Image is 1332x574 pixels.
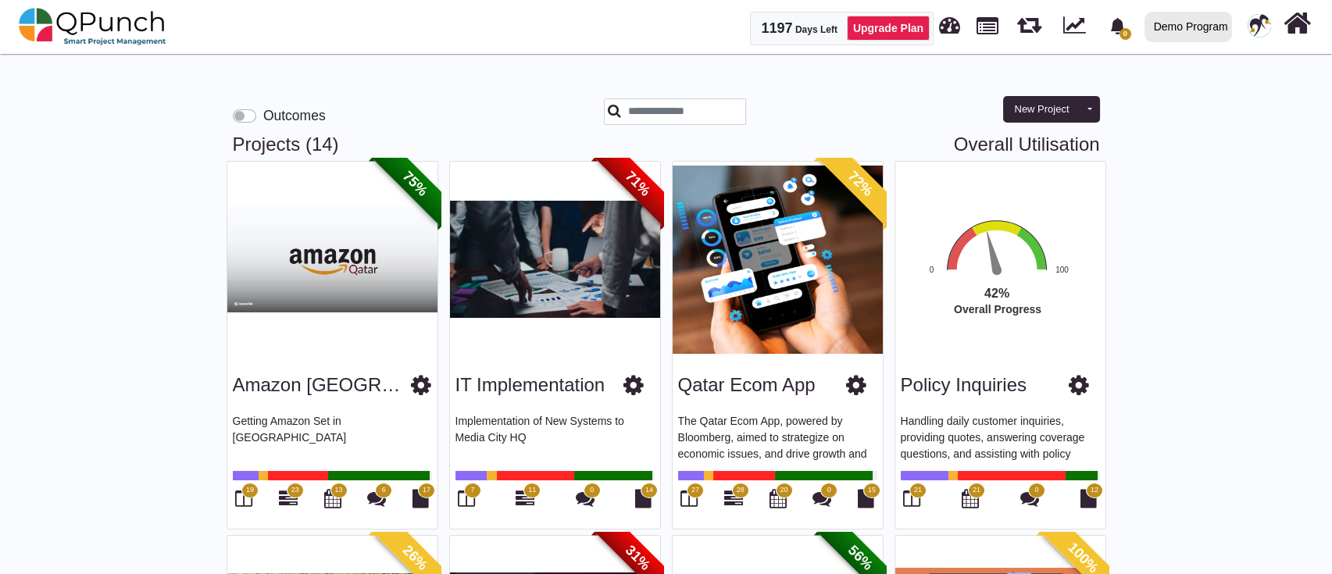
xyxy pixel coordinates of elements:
[929,266,934,275] text: 0
[1034,485,1038,496] span: 0
[1080,489,1097,508] i: Document Library
[678,413,877,460] p: The Qatar Ecom App, powered by Bloomberg, aimed to strategize on economic issues, and drive growt...
[1055,1,1100,52] div: Dynamic Report
[901,413,1100,460] p: Handling daily customer inquiries, providing quotes, answering coverage questions, and assisting ...
[795,24,837,35] span: Days Left
[528,485,536,496] span: 11
[827,485,831,496] span: 0
[279,495,298,508] a: 23
[678,374,816,395] a: Qatar Ecom App
[233,374,411,397] h3: Amazon Qatar
[678,374,816,397] h3: Qatar Ecom App
[761,20,792,36] span: 1197
[973,485,980,496] span: 21
[1091,485,1098,496] span: 12
[371,141,458,227] span: 75%
[635,489,652,508] i: Document Library
[291,485,299,496] span: 23
[458,489,475,508] i: Board
[1154,13,1228,41] div: Demo Program
[816,141,903,227] span: 72%
[868,485,876,496] span: 15
[954,303,1041,316] text: Overall Progress
[737,485,745,496] span: 28
[334,485,342,496] span: 13
[1109,18,1126,34] svg: bell fill
[984,287,1009,300] text: 42%
[901,374,1027,397] h3: Policy Inquiries
[516,495,534,508] a: 11
[233,413,432,460] p: Getting Amazon Set in [GEOGRAPHIC_DATA]
[1104,12,1131,40] div: Notification
[901,374,1027,395] a: Policy Inquiries
[594,141,680,227] span: 71%
[233,134,1100,156] h3: Projects (14)
[780,485,787,496] span: 20
[1248,14,1271,37] img: avatar
[939,9,960,33] span: Dashboard
[680,489,698,508] i: Board
[516,489,534,508] i: Roadmap
[455,374,605,397] h3: IT Implementation
[367,489,386,508] i: Punch Discussions
[977,10,998,34] span: Projects
[455,413,655,460] p: Implementation of New Systems to Media City HQ
[891,218,1134,363] div: Overall Progress. Highcharts interactive chart.
[691,485,699,496] span: 27
[235,489,252,508] i: Board
[724,489,743,508] i: Gantt
[962,489,979,508] i: Calendar
[724,495,743,508] a: 28
[324,489,341,508] i: Calendar
[576,489,595,508] i: Punch Discussions
[914,485,922,496] span: 21
[812,489,831,508] i: Punch Discussions
[1017,8,1041,34] span: Sprints
[1120,28,1131,40] span: 0
[891,218,1134,363] svg: Interactive chart
[1020,489,1039,508] i: Punch Discussions
[645,485,653,496] span: 14
[19,3,166,50] img: qpunch-sp.fa6292f.png
[982,231,1001,272] path: 42 %. Speed.
[1003,96,1080,123] button: New Project
[1137,1,1238,52] a: Demo Program
[770,489,787,508] i: Calendar
[903,489,920,508] i: Board
[1284,9,1311,38] i: Home
[263,105,326,126] label: Outcomes
[1055,266,1069,275] text: 100
[858,489,874,508] i: Document Library
[1238,1,1280,51] a: avatar
[954,134,1100,156] a: Overall Utilisation
[382,485,386,496] span: 6
[590,485,594,496] span: 0
[279,489,298,508] i: Gantt
[412,489,429,508] i: Document Library
[246,485,254,496] span: 19
[1100,1,1138,50] a: bell fill0
[233,374,502,395] a: Amazon [GEOGRAPHIC_DATA]
[847,16,930,41] a: Upgrade Plan
[470,485,474,496] span: 7
[423,485,430,496] span: 17
[455,374,605,395] a: IT Implementation
[1248,14,1271,37] span: Demo Support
